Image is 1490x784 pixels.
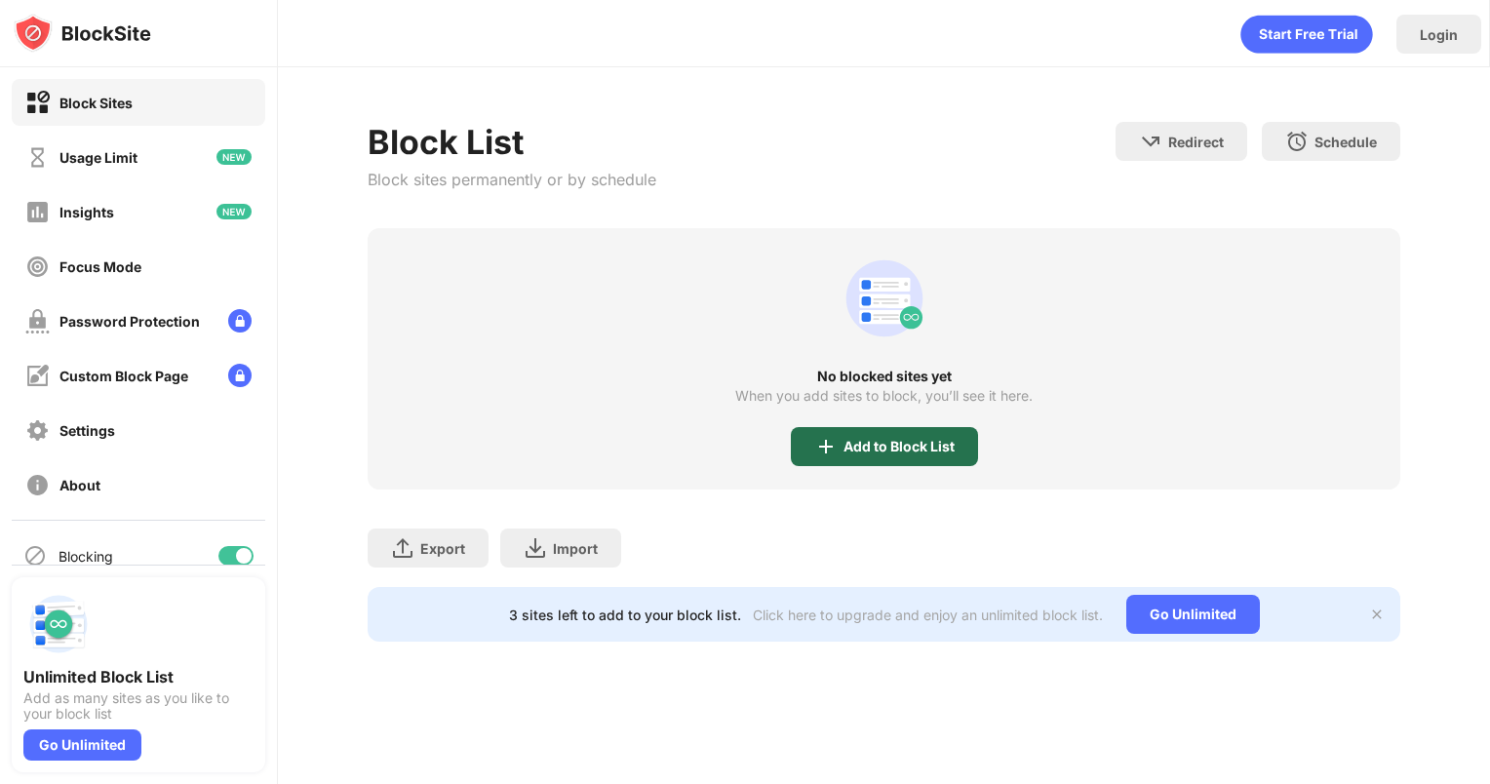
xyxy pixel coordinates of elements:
div: Block List [368,122,656,162]
div: Settings [59,422,115,439]
div: Block Sites [59,95,133,111]
div: Password Protection [59,313,200,330]
img: blocking-icon.svg [23,544,47,568]
img: lock-menu.svg [228,364,252,387]
img: settings-off.svg [25,418,50,443]
div: Add to Block List [843,439,955,454]
div: Blocking [59,548,113,565]
img: customize-block-page-off.svg [25,364,50,388]
iframe: Sign in with Google Dialog [1089,20,1470,284]
div: Focus Mode [59,258,141,275]
img: insights-off.svg [25,200,50,224]
div: Insights [59,204,114,220]
div: Block sites permanently or by schedule [368,170,656,189]
img: logo-blocksite.svg [14,14,151,53]
img: time-usage-off.svg [25,145,50,170]
img: password-protection-off.svg [25,309,50,333]
div: Custom Block Page [59,368,188,384]
img: new-icon.svg [216,149,252,165]
div: Export [420,540,465,557]
div: Unlimited Block List [23,667,254,686]
img: lock-menu.svg [228,309,252,333]
img: x-button.svg [1369,607,1385,622]
img: block-on.svg [25,91,50,115]
div: No blocked sites yet [368,369,1401,384]
div: 3 sites left to add to your block list. [509,607,741,623]
div: Go Unlimited [23,729,141,761]
img: new-icon.svg [216,204,252,219]
div: Click here to upgrade and enjoy an unlimited block list. [753,607,1103,623]
img: push-block-list.svg [23,589,94,659]
div: animation [838,252,931,345]
img: focus-off.svg [25,255,50,279]
div: Import [553,540,598,557]
div: When you add sites to block, you’ll see it here. [735,388,1033,404]
img: about-off.svg [25,473,50,497]
div: About [59,477,100,493]
div: animation [1240,15,1373,54]
div: Usage Limit [59,149,137,166]
div: Go Unlimited [1126,595,1260,634]
div: Add as many sites as you like to your block list [23,690,254,722]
